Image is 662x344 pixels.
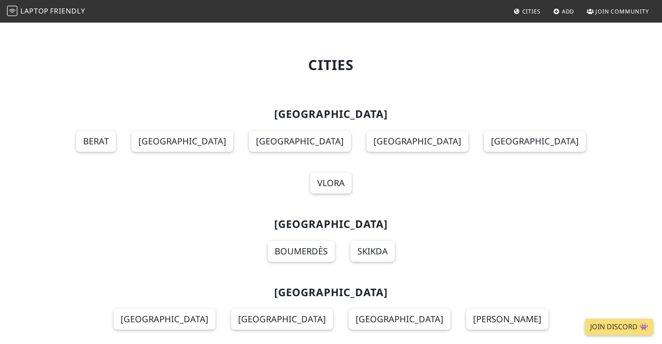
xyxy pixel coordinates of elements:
a: [GEOGRAPHIC_DATA] [231,309,333,330]
a: [PERSON_NAME] [466,309,548,330]
img: LaptopFriendly [7,6,17,16]
a: Add [550,3,578,19]
a: Cities [510,3,544,19]
a: Join Discord 👾 [585,319,653,335]
a: [GEOGRAPHIC_DATA] [484,131,586,152]
h2: [GEOGRAPHIC_DATA] [49,108,613,120]
a: [GEOGRAPHIC_DATA] [114,309,215,330]
a: [GEOGRAPHIC_DATA] [349,309,450,330]
a: Join Community [583,3,652,19]
a: Boumerdès [268,241,335,262]
a: [GEOGRAPHIC_DATA] [249,131,351,152]
span: Add [562,7,575,15]
span: Laptop [20,6,49,16]
h2: [GEOGRAPHIC_DATA] [49,286,613,299]
h1: Cities [49,57,613,73]
a: [GEOGRAPHIC_DATA] [366,131,468,152]
span: Join Community [595,7,649,15]
a: Skikda [350,241,395,262]
a: LaptopFriendly LaptopFriendly [7,4,85,19]
a: Berat [76,131,116,152]
span: Cities [522,7,541,15]
a: [GEOGRAPHIC_DATA] [131,131,233,152]
h2: [GEOGRAPHIC_DATA] [49,218,613,230]
span: Friendly [50,6,85,16]
a: Vlora [310,173,352,194]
